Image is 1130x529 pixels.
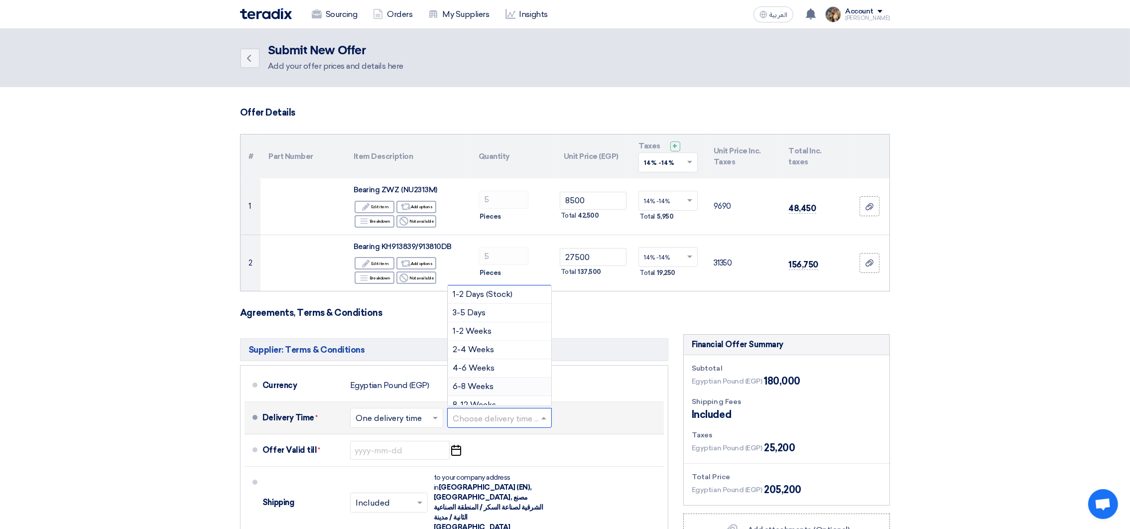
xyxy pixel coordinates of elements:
[396,201,436,213] div: Add options
[753,6,793,22] button: العربية
[556,134,631,178] th: Unit Price (EGP)
[453,326,492,336] span: 1-2 Weeks
[260,134,346,178] th: Part Number
[354,185,437,194] span: Bearing ZWZ (NU2313M)
[692,443,762,453] span: Egyptian Pound (EGP)
[639,212,655,222] span: Total
[825,6,841,22] img: file_1710751448746.jpg
[354,242,452,251] span: Bearing KH913839/913810DB
[240,307,890,318] h3: Agreements, Terms & Conditions
[673,141,678,151] span: +
[355,257,394,269] div: Edit item
[764,482,801,497] span: 205,200
[304,3,365,25] a: Sourcing
[769,11,787,18] span: العربية
[789,203,816,214] span: 48,450
[692,339,783,351] div: Financial Offer Summary
[396,271,436,284] div: Not available
[781,134,850,178] th: Total Inc. taxes
[420,3,497,25] a: My Suppliers
[789,260,819,270] span: 156,750
[268,44,403,58] h2: Submit New Offer
[355,215,394,228] div: Breakdown
[350,441,450,460] input: yyyy-mm-dd
[453,363,495,373] span: 4-6 Weeks
[638,191,698,211] ng-select: VAT
[706,235,781,291] td: 31350
[638,247,698,267] ng-select: VAT
[578,267,601,277] span: 137,500
[1088,489,1118,519] div: Open chat
[706,178,781,235] td: 9690
[561,267,576,277] span: Total
[262,491,342,515] div: Shipping
[657,268,675,278] span: 19,250
[692,363,881,374] div: Subtotal
[630,134,706,178] th: Taxes
[365,3,420,25] a: Orders
[471,134,556,178] th: Quantity
[479,191,528,209] input: RFQ_STEP1.ITEMS.2.AMOUNT_TITLE
[355,271,394,284] div: Breakdown
[241,178,260,235] td: 1
[764,374,800,389] span: 180,000
[479,247,528,265] input: RFQ_STEP1.ITEMS.2.AMOUNT_TITLE
[692,485,762,495] span: Egyptian Pound (EGP)
[692,376,762,387] span: Egyptian Pound (EGP)
[240,8,292,19] img: Teradix logo
[350,376,429,395] div: Egyptian Pound (EGP)
[453,289,512,299] span: 1-2 Days (Stock)
[560,192,627,210] input: Unit Price
[845,15,890,21] div: [PERSON_NAME]
[346,134,471,178] th: Item Description
[480,268,501,278] span: Pieces
[561,211,576,221] span: Total
[657,212,674,222] span: 5,950
[240,107,890,118] h3: Offer Details
[764,440,795,455] span: 25,200
[241,134,260,178] th: #
[692,472,881,482] div: Total Price
[845,7,874,16] div: Account
[578,211,599,221] span: 42,500
[453,345,494,354] span: 2-4 Weeks
[480,212,501,222] span: Pieces
[453,400,496,409] span: 8-12 Weeks
[560,248,627,266] input: Unit Price
[639,268,655,278] span: Total
[692,397,881,407] div: Shipping Fees
[706,134,781,178] th: Unit Price Inc. Taxes
[396,215,436,228] div: Not available
[453,382,494,391] span: 6-8 Weeks
[355,201,394,213] div: Edit item
[268,60,403,72] div: Add your offer prices and details here
[692,430,881,440] div: Taxes
[396,257,436,269] div: Add options
[241,235,260,291] td: 2
[240,338,668,361] h5: Supplier: Terms & Conditions
[262,406,342,430] div: Delivery Time
[262,438,342,462] div: Offer Valid till
[498,3,556,25] a: Insights
[262,374,342,397] div: Currency
[453,308,486,317] span: 3-5 Days
[692,407,731,422] span: Included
